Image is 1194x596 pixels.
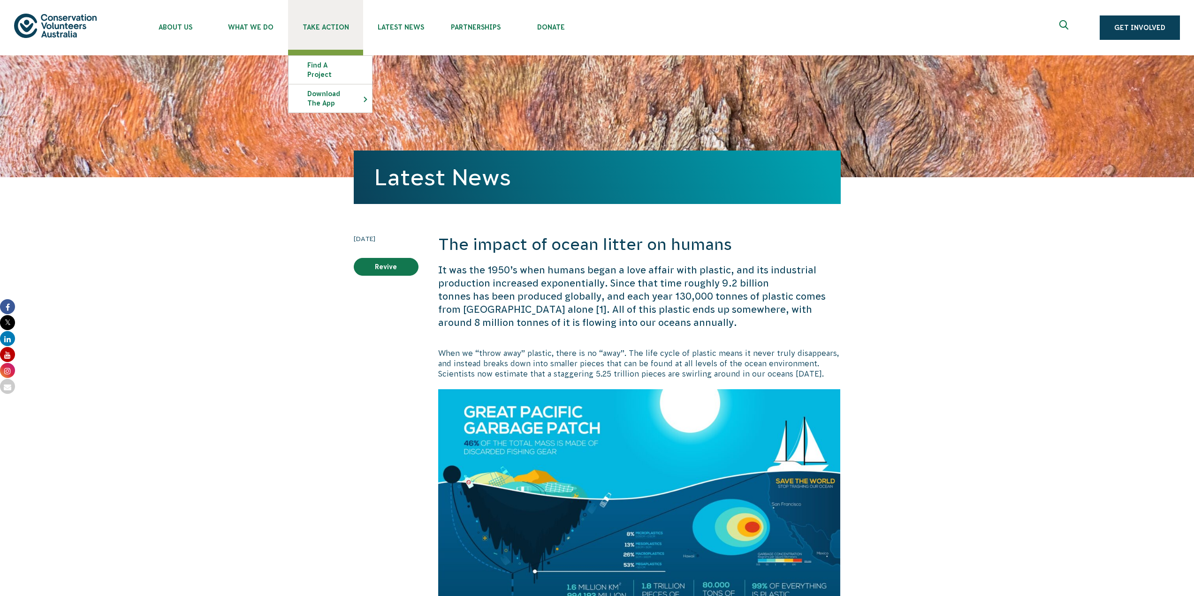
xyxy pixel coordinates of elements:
[438,23,513,31] span: Partnerships
[213,23,288,31] span: What We Do
[374,165,511,190] a: Latest News
[438,234,841,256] h2: The impact of ocean litter on humans
[288,23,363,31] span: Take Action
[354,258,418,276] a: Revive
[438,348,841,379] p: When we “throw away” plastic, there is no “away”. The life cycle of plastic means it never truly ...
[363,23,438,31] span: Latest News
[438,264,841,329] p: It was the 1950’s when humans began a love affair with plastic, and its industrial production inc...
[289,56,372,84] a: Find a project
[1059,20,1071,35] span: Expand search box
[1054,16,1076,39] button: Expand search box Close search box
[289,84,372,113] a: Download the app
[1100,15,1180,40] a: Get Involved
[14,14,97,38] img: logo.svg
[513,23,588,31] span: Donate
[354,234,418,244] time: [DATE]
[138,23,213,31] span: About Us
